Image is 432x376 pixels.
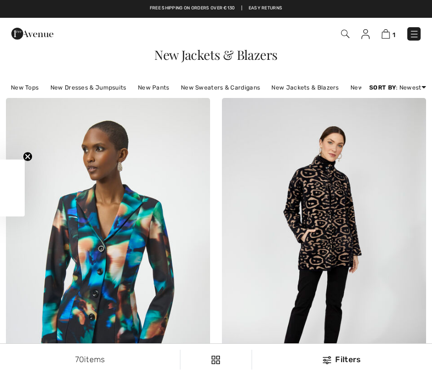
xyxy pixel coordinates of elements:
img: My Info [361,29,370,39]
a: New Skirts [346,81,387,94]
a: 1ère Avenue [11,28,53,38]
span: | [241,5,242,12]
a: New Sweaters & Cardigans [176,81,265,94]
img: Menu [409,29,419,39]
a: New Pants [133,81,174,94]
span: New Jackets & Blazers [154,46,278,63]
span: 1 [392,31,395,39]
div: : Newest [369,83,426,92]
span: 70 [75,355,85,364]
img: Shopping Bag [382,29,390,39]
img: Filters [212,356,220,364]
a: New Dresses & Jumpsuits [45,81,131,94]
a: 1 [382,28,395,40]
button: Close teaser [23,152,33,162]
a: New Jackets & Blazers [266,81,344,94]
a: New Tops [6,81,43,94]
strong: Sort By [369,84,396,91]
img: 1ère Avenue [11,24,53,44]
a: Easy Returns [249,5,283,12]
img: Search [341,30,349,38]
div: Filters [258,354,426,366]
a: Free shipping on orders over €130 [150,5,235,12]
